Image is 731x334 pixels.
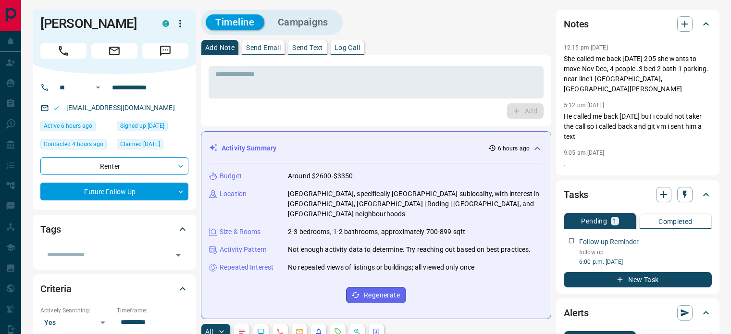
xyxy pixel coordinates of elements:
div: Alerts [564,301,712,324]
p: Size & Rooms [220,227,261,237]
p: No repeated views of listings or buildings; all viewed only once [288,262,474,272]
div: Tags [40,218,188,241]
span: Active 6 hours ago [44,121,92,131]
span: Call [40,43,87,59]
div: Future Follow Up [40,183,188,200]
p: Repeated Interest [220,262,273,272]
p: 1 [613,218,617,224]
p: 9:05 am [DATE] [564,149,605,156]
p: follow up [579,248,712,257]
div: Yes [40,315,112,330]
h2: Alerts [564,305,589,321]
button: Timeline [206,14,264,30]
span: Signed up [DATE] [120,121,164,131]
p: Budget [220,171,242,181]
h2: Notes [564,16,589,32]
a: [EMAIL_ADDRESS][DOMAIN_NAME] [66,104,175,111]
div: Activity Summary6 hours ago [209,139,543,157]
p: Actively Searching: [40,306,112,315]
p: 2-3 bedrooms, 1-2 bathrooms, approximately 700-899 sqft [288,227,465,237]
button: Open [92,82,104,93]
p: Add Note [205,44,235,51]
h2: Criteria [40,281,72,297]
span: Message [142,43,188,59]
p: Around $2600-$3350 [288,171,353,181]
p: 5:12 pm [DATE] [564,102,605,109]
svg: Email Valid [53,105,60,111]
p: Send Text [292,44,323,51]
p: Location [220,189,247,199]
p: 6:00 p.m. [DATE] [579,258,712,266]
button: New Task [564,272,712,287]
p: Pending [581,218,607,224]
div: Tasks [564,183,712,206]
p: 6 hours ago [498,144,530,153]
span: Claimed [DATE] [120,139,160,149]
div: condos.ca [162,20,169,27]
h2: Tasks [564,187,588,202]
div: Notes [564,12,712,36]
p: Not enough activity data to determine. Try reaching out based on best practices. [288,245,531,255]
div: Tue Sep 16 2025 [40,139,112,152]
div: Sat Sep 13 2025 [117,121,188,134]
p: Activity Pattern [220,245,267,255]
button: Regenerate [346,287,406,303]
div: Renter [40,157,188,175]
p: He called me back [DATE] but i could not taker the call so i called back and git vm i sent him a ... [564,111,712,142]
button: Open [172,248,185,262]
div: Criteria [40,277,188,300]
h1: [PERSON_NAME] [40,16,148,31]
p: [GEOGRAPHIC_DATA], specifically [GEOGRAPHIC_DATA] sublocality, with interest in [GEOGRAPHIC_DATA]... [288,189,543,219]
p: 12:15 pm [DATE] [564,44,608,51]
p: Completed [658,218,693,225]
div: Tue Sep 16 2025 [40,121,112,134]
p: Log Call [335,44,360,51]
h2: Tags [40,222,61,237]
p: Activity Summary [222,143,276,153]
div: Sat Sep 13 2025 [117,139,188,152]
p: . [564,159,712,169]
p: She called me back [DATE] 205 she wants to move Nov Dec, 4 people .3 bed 2 bath 1 parking. near l... [564,54,712,94]
span: Email [91,43,137,59]
button: Campaigns [268,14,338,30]
p: Timeframe: [117,306,188,315]
span: Contacted 4 hours ago [44,139,103,149]
p: Follow up Reminder [579,237,639,247]
p: Send Email [246,44,281,51]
